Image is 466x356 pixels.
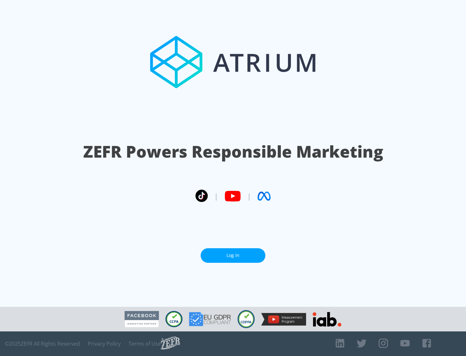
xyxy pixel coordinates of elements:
h1: ZEFR Powers Responsible Marketing [83,140,383,163]
img: GDPR Compliant [189,312,231,326]
img: COPPA Compliant [238,310,255,328]
img: CCPA Compliant [165,311,183,327]
a: Log In [201,248,265,263]
span: | [214,191,218,201]
span: | [247,191,251,201]
img: Facebook Marketing Partner [125,311,159,328]
a: Terms of Use [128,340,161,347]
img: YouTube Measurement Program [261,313,306,326]
a: Privacy Policy [88,340,121,347]
span: © 2025 ZEFR All Rights Reserved [5,340,80,347]
img: IAB [313,312,341,327]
